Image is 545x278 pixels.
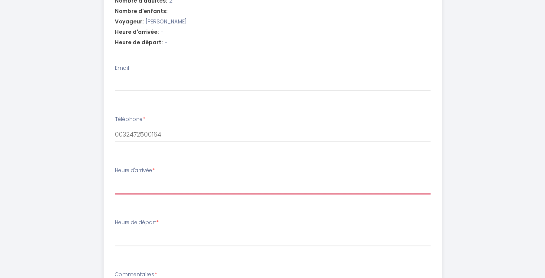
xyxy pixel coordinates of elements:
[115,219,159,227] label: Heure de départ
[115,167,155,175] label: Heure d'arrivée
[115,28,159,36] span: Heure d'arrivée:
[170,7,172,16] span: -
[161,28,163,36] span: -
[115,39,163,47] span: Heure de départ:
[115,18,144,26] span: Voyageur:
[146,18,186,26] span: [PERSON_NAME]
[115,64,129,72] label: Email
[165,39,167,47] span: -
[115,115,145,124] label: Téléphone
[115,7,167,16] span: Nombre d'enfants:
